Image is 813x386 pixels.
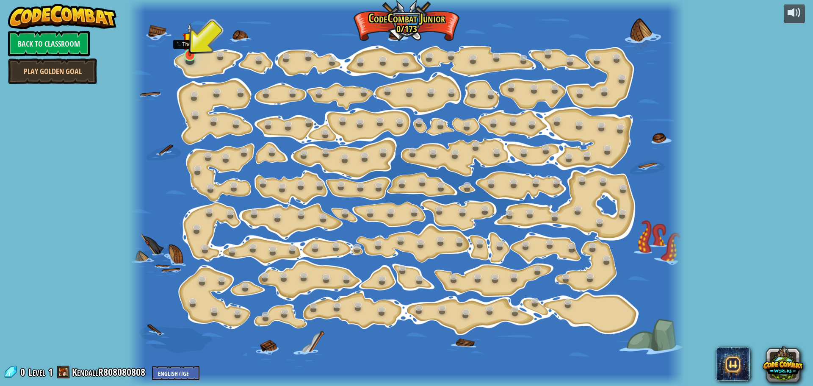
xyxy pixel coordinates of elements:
a: KendallR808080808 [72,365,148,379]
button: Adjust volume [784,4,805,24]
a: Play Golden Goal [8,58,97,84]
img: CodeCombat - Learn how to code by playing a game [8,4,116,29]
a: Back to Classroom [8,31,90,56]
span: 0 [20,365,28,379]
span: 1 [48,365,53,379]
img: level-banner-started.png [183,23,197,56]
span: Level [28,365,45,379]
